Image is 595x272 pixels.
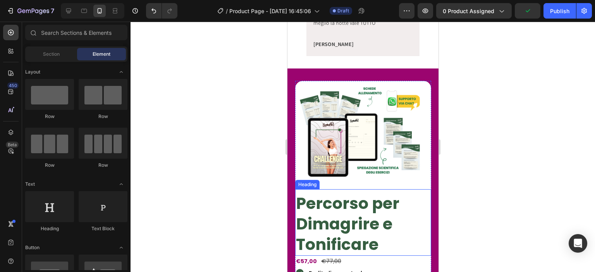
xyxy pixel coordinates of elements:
div: Row [79,113,127,120]
div: Undo/Redo [146,3,177,19]
input: Search Sections & Elements [25,25,127,40]
span: Section [43,51,60,58]
span: Product Page - [DATE] 16:45:06 [229,7,311,15]
button: 7 [3,3,58,19]
span: / [226,7,228,15]
div: 450 [7,82,19,89]
span: Element [93,51,110,58]
span: Text [25,181,35,188]
span: Layout [25,68,40,75]
strong: Perdita di peso naturale [21,248,77,255]
span: Button [25,244,40,251]
p: 7 [51,6,54,15]
div: Beta [6,142,19,148]
div: Heading [25,225,74,232]
div: Open Intercom Messenger [569,234,587,253]
span: Toggle open [115,241,127,254]
button: Publish [543,3,576,19]
span: Draft [337,7,349,14]
span: Toggle open [115,66,127,78]
div: Row [79,162,127,169]
iframe: Design area [287,22,439,272]
div: Row [25,113,74,120]
div: Text Block [79,225,127,232]
div: Row [25,162,74,169]
div: Publish [550,7,569,15]
span: 0 product assigned [443,7,494,15]
button: 0 product assigned [436,3,512,19]
span: Toggle open [115,178,127,190]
